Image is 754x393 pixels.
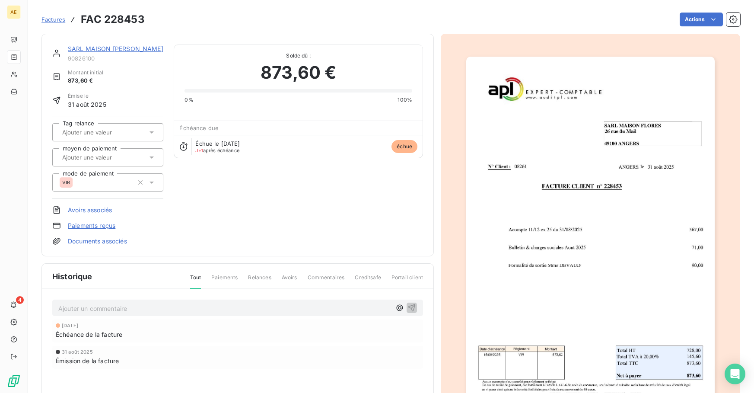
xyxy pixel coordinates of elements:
span: 100% [398,96,412,104]
span: Solde dû : [185,52,412,60]
span: Échéance due [179,125,219,131]
span: 873,60 € [68,77,103,85]
span: Historique [52,271,92,282]
span: Émise le [68,92,106,100]
span: 90826100 [68,55,163,62]
span: VIR [62,180,70,185]
input: Ajouter une valeur [61,153,148,161]
a: Avoirs associés [68,206,112,214]
span: Paiements [211,274,238,288]
img: Logo LeanPay [7,374,21,388]
span: Relances [248,274,271,288]
a: Factures [41,15,65,24]
span: [DATE] [62,323,78,328]
span: 873,60 € [261,60,336,86]
span: 4 [16,296,24,304]
a: Documents associés [68,237,127,246]
div: AE [7,5,21,19]
span: Portail client [391,274,423,288]
span: Montant initial [68,69,103,77]
span: Creditsafe [355,274,381,288]
span: 31 août 2025 [62,349,93,355]
span: Factures [41,16,65,23]
span: 0% [185,96,193,104]
span: Échéance de la facture [56,330,122,339]
span: 31 août 2025 [68,100,106,109]
span: après échéance [195,148,239,153]
span: Avoirs [282,274,297,288]
span: Émission de la facture [56,356,119,365]
span: Échue le [DATE] [195,140,240,147]
span: Tout [190,274,201,289]
span: échue [391,140,417,153]
input: Ajouter une valeur [61,128,148,136]
div: Open Intercom Messenger [725,364,745,384]
span: J+1 [195,147,203,153]
h3: FAC 228453 [81,12,145,27]
a: Paiements reçus [68,221,115,230]
a: SARL MAISON [PERSON_NAME] [68,45,163,52]
button: Actions [680,13,723,26]
span: Commentaires [308,274,345,288]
